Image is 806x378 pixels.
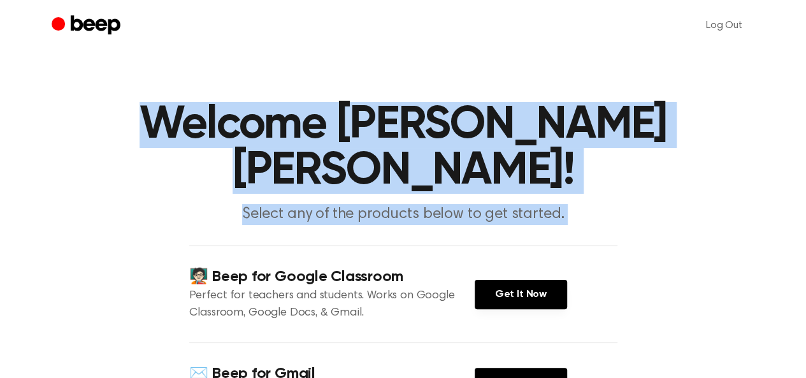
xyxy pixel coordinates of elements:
[189,287,475,322] p: Perfect for teachers and students. Works on Google Classroom, Google Docs, & Gmail.
[475,280,567,309] a: Get It Now
[189,266,475,287] h4: 🧑🏻‍🏫 Beep for Google Classroom
[77,102,730,194] h1: Welcome [PERSON_NAME] [PERSON_NAME]!
[52,13,124,38] a: Beep
[159,204,648,225] p: Select any of the products below to get started.
[693,10,755,41] a: Log Out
